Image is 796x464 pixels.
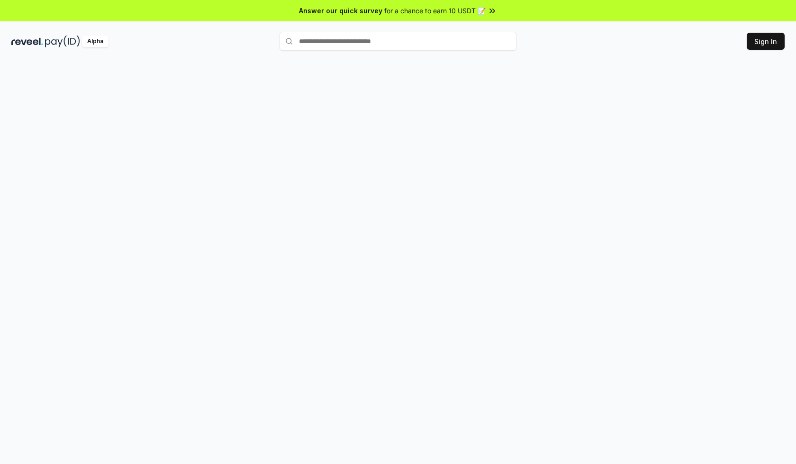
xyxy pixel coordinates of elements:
[11,36,43,47] img: reveel_dark
[747,33,785,50] button: Sign In
[384,6,486,16] span: for a chance to earn 10 USDT 📝
[299,6,382,16] span: Answer our quick survey
[45,36,80,47] img: pay_id
[82,36,109,47] div: Alpha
